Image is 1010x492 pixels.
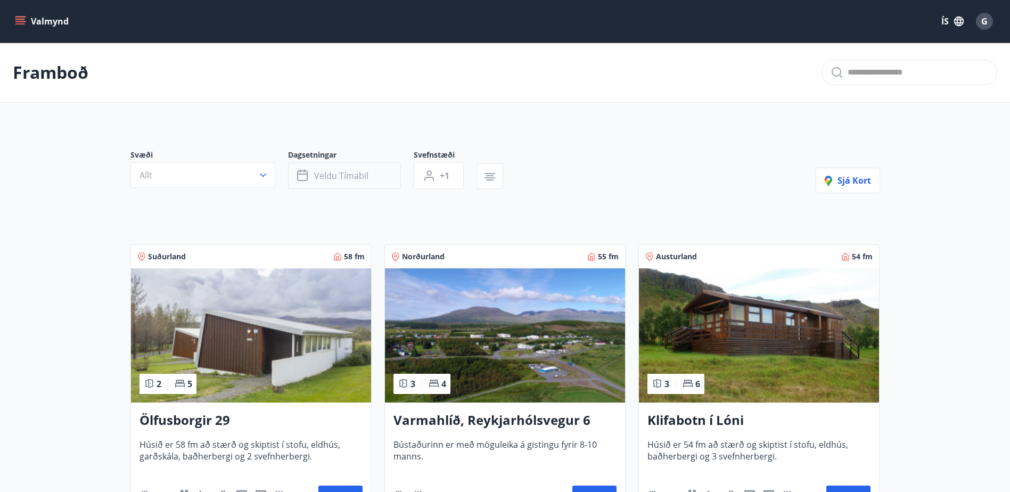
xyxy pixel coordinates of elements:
span: +1 [440,170,449,182]
span: 58 fm [344,251,365,262]
span: Allt [139,169,152,181]
button: Sjá kort [816,168,880,193]
span: Austurland [656,251,697,262]
button: menu [13,12,73,31]
span: 2 [157,378,161,390]
button: ÍS [935,12,970,31]
span: Suðurland [148,251,186,262]
button: +1 [414,162,464,189]
span: Norðurland [402,251,445,262]
span: Húsið er 54 fm að stærð og skiptist í stofu, eldhús, baðherbergi og 3 svefnherbergi. [647,439,871,474]
button: Veldu tímabil [288,162,401,189]
h3: Ölfusborgir 29 [139,411,363,430]
img: Paella dish [385,268,625,403]
span: 54 fm [852,251,873,262]
span: Veldu tímabil [314,170,368,182]
span: 3 [410,378,415,390]
span: Dagsetningar [288,150,414,162]
span: 3 [664,378,669,390]
span: 5 [187,378,192,390]
span: Sjá kort [825,175,871,186]
span: Húsið er 58 fm að stærð og skiptist í stofu, eldhús, garðskála, baðherbergi og 2 svefnherbergi. [139,439,363,474]
p: Framboð [13,61,88,84]
span: Bústaðurinn er með möguleika á gistingu fyrir 8-10 manns. [393,439,617,474]
span: 55 fm [598,251,619,262]
h3: Varmahlíð, Reykjarhólsvegur 6 [393,411,617,430]
span: 6 [695,378,700,390]
span: G [981,15,988,27]
button: Allt [130,162,275,188]
button: G [972,9,997,34]
img: Paella dish [131,268,371,403]
h3: Klifabotn í Lóni [647,411,871,430]
span: Svæði [130,150,288,162]
img: Paella dish [639,268,879,403]
span: Svefnstæði [414,150,477,162]
span: 4 [441,378,446,390]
